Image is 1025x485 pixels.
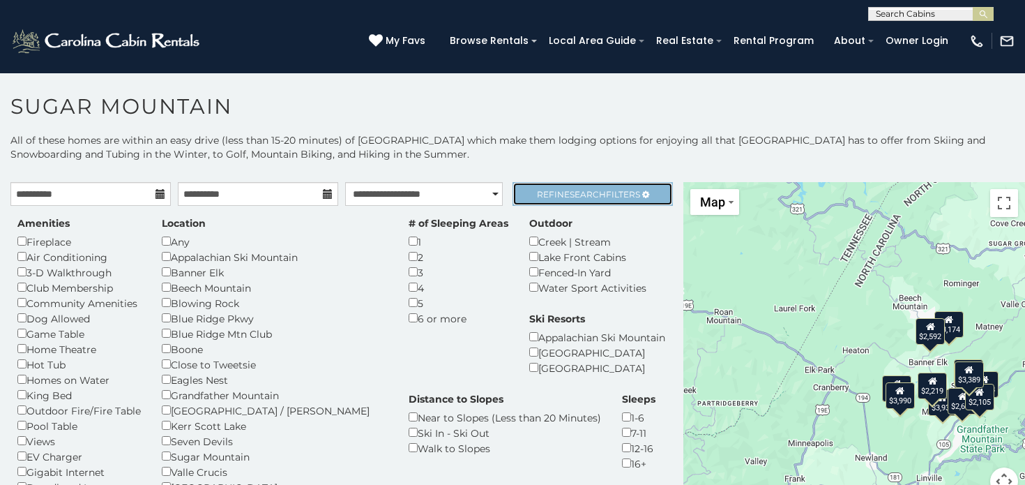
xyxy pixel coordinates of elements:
a: RefineSearchFilters [512,182,673,206]
div: Views [17,433,141,449]
a: Browse Rentals [443,30,536,52]
div: [GEOGRAPHIC_DATA] [529,360,665,375]
div: Pool Table [17,418,141,433]
div: 3-D Walkthrough [17,264,141,280]
a: Owner Login [879,30,955,52]
div: 1-6 [622,410,655,425]
span: Refine Filters [537,189,640,200]
a: My Favs [369,33,429,49]
img: phone-regular-white.png [969,33,985,49]
div: Lake Front Cabins [529,249,646,264]
div: 6 or more [409,311,508,326]
div: Grandfather Mountain [162,387,388,403]
label: Outdoor [529,216,572,230]
div: Banner Elk [162,264,388,280]
div: Outdoor Fire/Fire Table [17,403,141,418]
div: Fenced-In Yard [529,264,646,280]
div: 4 [409,280,508,295]
label: Distance to Slopes [409,392,503,406]
div: [GEOGRAPHIC_DATA] [529,345,665,360]
div: $3,174 [934,311,964,338]
label: Amenities [17,216,70,230]
div: [GEOGRAPHIC_DATA] / [PERSON_NAME] [162,403,388,418]
div: $2,592 [916,318,945,344]
a: About [827,30,872,52]
div: Ski In - Ski Out [409,425,601,440]
div: Blowing Rock [162,295,388,311]
div: Near to Slopes (Less than 20 Minutes) [409,410,601,425]
div: Appalachian Ski Mountain [162,249,388,264]
div: Club Membership [17,280,141,295]
div: Boone [162,341,388,357]
div: 16+ [622,456,655,471]
label: Ski Resorts [529,312,585,326]
div: Creek | Stream [529,234,646,249]
div: 2 [409,249,508,264]
div: Kerr Scott Lake [162,418,388,433]
img: mail-regular-white.png [999,33,1015,49]
div: Any [162,234,388,249]
div: Community Amenities [17,295,141,311]
div: Appalachian Ski Mountain [529,329,665,345]
div: Sugar Mountain [162,449,388,464]
div: King Bed [17,387,141,403]
a: Real Estate [649,30,720,52]
div: 5 [409,295,508,311]
div: 3 [409,264,508,280]
label: Location [162,216,206,230]
div: EV Charger [17,449,141,464]
div: Homes on Water [17,372,141,387]
div: $3,389 [955,361,984,388]
div: 12-16 [622,440,655,456]
div: Eagles Nest [162,372,388,387]
div: Close to Tweetsie [162,357,388,372]
div: Water Sport Activities [529,280,646,295]
a: Rental Program [727,30,821,52]
div: Dog Allowed [17,311,141,326]
div: Blue Ridge Pkwy [162,311,388,326]
div: $2,219 [918,373,947,399]
div: Valle Crucis [162,464,388,479]
div: $1,678 [954,359,983,386]
span: My Favs [386,33,425,48]
div: 7-11 [622,425,655,440]
div: Beech Mountain [162,280,388,295]
a: Local Area Guide [542,30,643,52]
div: Fireplace [17,234,141,249]
div: Blue Ridge Mtn Club [162,326,388,341]
div: Game Table [17,326,141,341]
img: White-1-2.png [10,27,204,55]
div: Air Conditioning [17,249,141,264]
label: Sleeps [622,392,655,406]
div: $2,098 [969,371,999,398]
div: Gigabit Internet [17,464,141,479]
div: Walk to Slopes [409,440,601,456]
label: # of Sleeping Areas [409,216,508,230]
div: Seven Devils [162,433,388,449]
span: Search [570,189,606,200]
span: Map [700,195,725,209]
div: $2,641 [948,388,977,415]
button: Toggle fullscreen view [990,189,1018,217]
div: $2,105 [965,383,994,410]
div: Home Theatre [17,341,141,357]
div: $3,986 [882,375,911,401]
div: 1 [409,234,508,249]
div: $3,935 [928,389,957,416]
div: $3,990 [886,382,915,408]
button: Change map style [690,189,739,215]
div: Hot Tub [17,357,141,372]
